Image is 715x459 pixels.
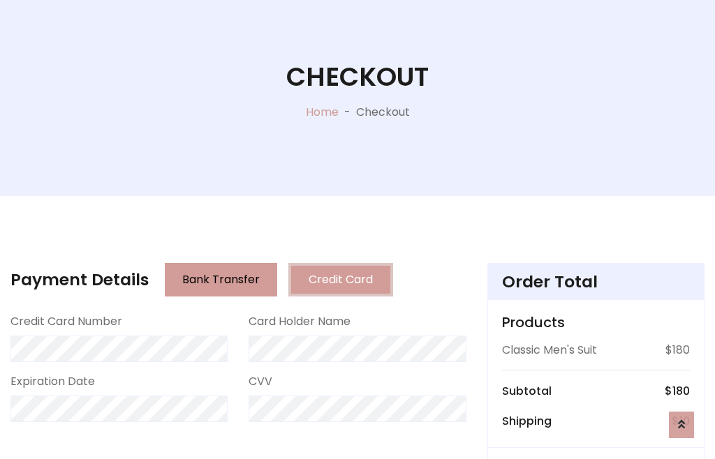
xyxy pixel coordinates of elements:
h4: Order Total [502,272,690,292]
label: Credit Card Number [10,313,122,330]
a: Home [306,104,339,120]
h1: Checkout [286,61,429,93]
p: - [339,104,356,121]
button: Credit Card [288,263,393,296]
label: Expiration Date [10,373,95,390]
h6: Shipping [502,414,552,428]
p: Checkout [356,104,410,121]
h5: Products [502,314,690,331]
label: Card Holder Name [249,313,351,330]
h6: Subtotal [502,384,552,398]
label: CVV [249,373,272,390]
p: Classic Men's Suit [502,342,597,359]
p: $180 [665,342,690,359]
h6: $ [665,384,690,398]
button: Bank Transfer [165,263,277,296]
span: 180 [672,383,690,399]
h4: Payment Details [10,270,149,289]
